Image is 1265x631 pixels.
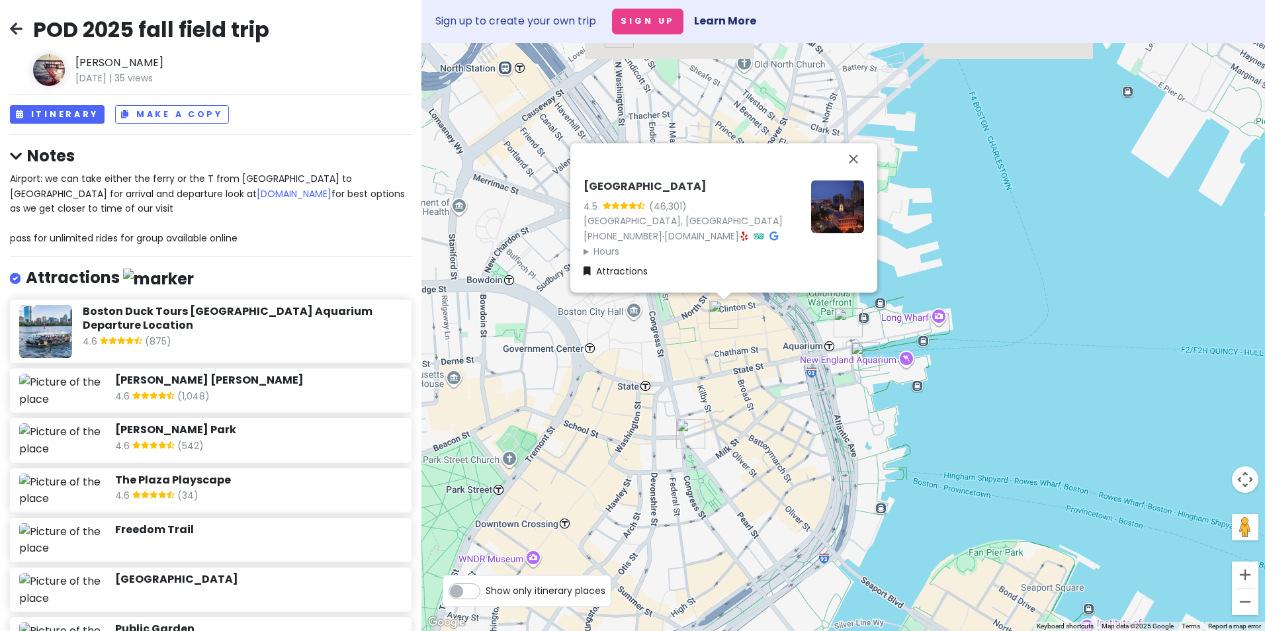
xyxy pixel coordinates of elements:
[10,105,105,124] button: Itinerary
[115,488,132,505] span: 4.6
[115,523,402,537] h6: Freedom Trail
[811,180,864,233] img: Picture of the place
[584,180,801,194] h6: [GEOGRAPHIC_DATA]
[769,231,778,241] i: Google Maps
[612,9,683,34] button: Sign Up
[26,267,194,289] h4: Attractions
[75,54,269,71] span: [PERSON_NAME]
[115,439,132,456] span: 4.6
[33,54,65,86] img: Author
[649,199,687,214] div: (46,301)
[19,423,105,457] img: Picture of the place
[1232,562,1258,588] button: Zoom in
[1102,622,1174,630] span: Map data ©2025 Google
[1232,466,1258,493] button: Map camera controls
[83,334,100,351] span: 4.6
[709,300,738,329] div: Faneuil Hall Marketplace
[19,374,105,407] img: Picture of the place
[834,308,863,337] div: Boston Marriott Long Wharf
[838,143,869,175] button: Close
[19,305,72,358] img: Picture of the place
[664,230,739,243] a: [DOMAIN_NAME]
[584,199,603,214] div: 4.5
[115,423,402,437] h6: [PERSON_NAME] Park
[584,214,783,228] a: [GEOGRAPHIC_DATA], [GEOGRAPHIC_DATA]
[754,231,764,241] i: Tripadvisor
[605,19,634,48] div: Freedom Trail
[851,342,880,371] div: Boston Duck Tours New England Aquarium Departure Location
[584,180,801,259] div: · ·
[177,439,204,456] span: (542)
[1232,514,1258,540] button: Drag Pegman onto the map to open Street View
[257,187,331,200] a: [DOMAIN_NAME]
[33,16,269,44] h2: POD 2025 fall field trip
[584,244,801,259] summary: Hours
[10,172,408,245] span: Airport: we can take either the ferry or the T from [GEOGRAPHIC_DATA] to [GEOGRAPHIC_DATA] for ar...
[123,269,194,289] img: marker
[177,389,210,406] span: (1,048)
[425,614,468,631] a: Open this area in Google Maps (opens a new window)
[109,71,112,85] span: |
[10,146,412,166] h4: Notes
[115,105,229,124] button: Make a Copy
[1182,622,1200,630] a: Terms (opens in new tab)
[486,583,605,598] span: Show only itinerary places
[19,573,105,607] img: Picture of the place
[1037,622,1094,631] button: Keyboard shortcuts
[115,389,132,406] span: 4.6
[584,230,662,243] a: [PHONE_NUMBER]
[676,419,705,448] div: Post Office Square
[83,305,402,333] h6: Boston Duck Tours [GEOGRAPHIC_DATA] Aquarium Departure Location
[115,474,402,487] h6: The Plaza Playscape
[425,614,468,631] img: Google
[19,523,105,557] img: Picture of the place
[584,264,648,278] a: Attractions
[145,334,171,351] span: (875)
[1208,622,1261,630] a: Report a map error
[19,474,105,507] img: Picture of the place
[75,71,269,85] span: [DATE] 35 views
[177,488,198,505] span: (34)
[694,13,756,28] a: Learn More
[115,374,402,388] h6: [PERSON_NAME] [PERSON_NAME]
[115,573,402,587] h6: [GEOGRAPHIC_DATA]
[1232,589,1258,615] button: Zoom out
